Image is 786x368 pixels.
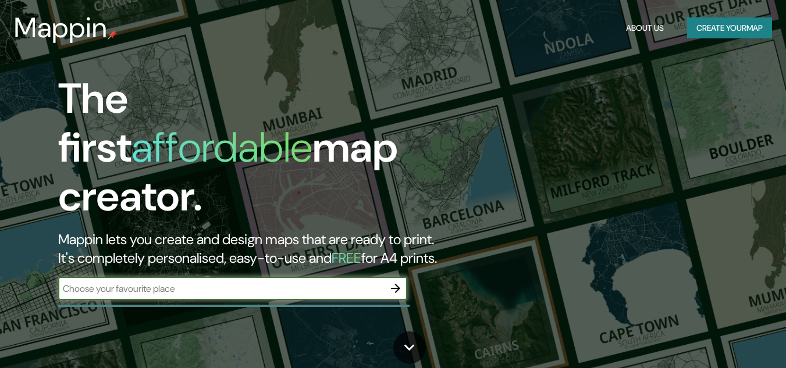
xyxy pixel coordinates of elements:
[621,17,668,39] button: About Us
[332,249,361,267] h5: FREE
[14,12,108,44] h3: Mappin
[58,282,384,295] input: Choose your favourite place
[131,120,312,174] h1: affordable
[58,230,451,267] h2: Mappin lets you create and design maps that are ready to print. It's completely personalised, eas...
[108,30,117,40] img: mappin-pin
[58,74,451,230] h1: The first map creator.
[687,17,772,39] button: Create yourmap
